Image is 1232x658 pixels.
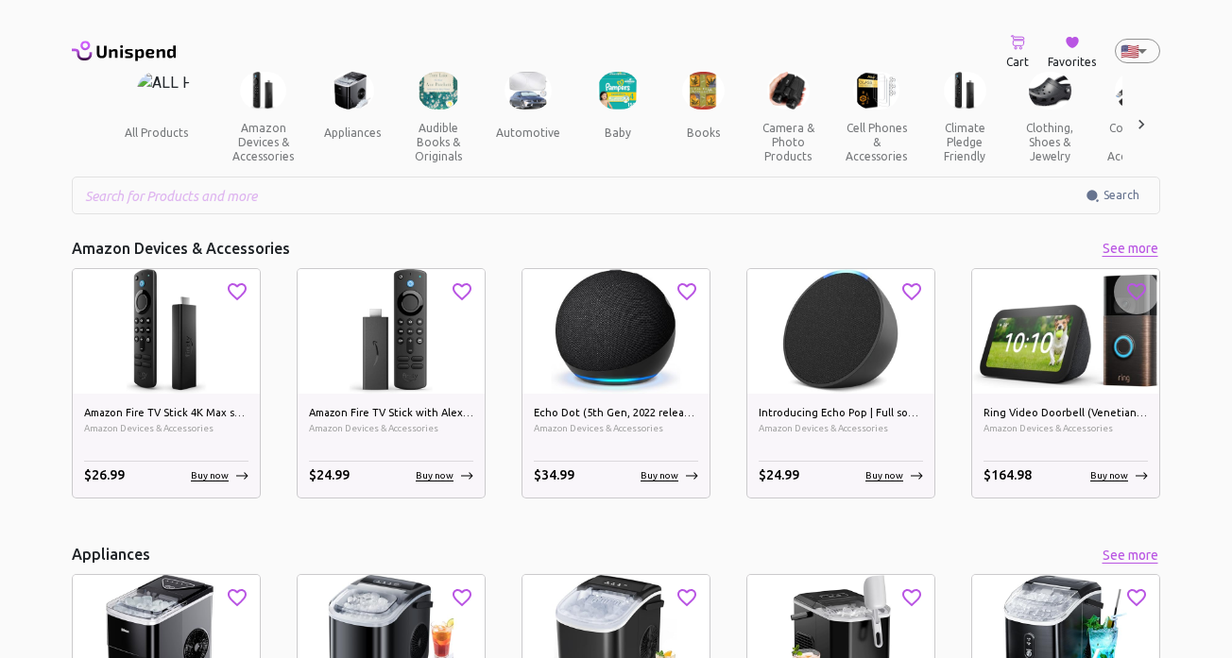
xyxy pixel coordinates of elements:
img: Introducing Echo Pop | Full sound compact smart speaker with Alexa | Charcoal image [747,269,934,394]
button: all products [110,110,203,155]
h6: Amazon Fire TV Stick with Alexa Voice Remote (includes TV controls), free &amp; live TV without c... [309,405,473,422]
input: Search for Products and more [72,177,1086,214]
p: Buy now [416,468,453,482]
button: automotive [481,110,575,155]
button: clothing, shoes & jewelry [1007,110,1092,175]
img: Amazon Fire TV Stick 4K Max streaming device, Wi-Fi 6, Alexa Voice Remote (includes TV controls) ... [73,269,260,394]
button: appliances [309,110,396,155]
button: audible books & originals [396,110,481,175]
img: Amazon Fire TV Stick with Alexa Voice Remote (includes TV controls), free &amp; live TV without c... [298,269,485,394]
span: $ 24.99 [759,467,799,482]
img: ALL PRODUCTS [137,72,191,110]
span: Cart [1006,53,1029,72]
span: Favorites [1048,53,1096,72]
img: Baby [597,72,640,110]
p: Buy now [641,468,678,482]
p: Buy now [191,468,229,482]
button: amazon devices & accessories [217,110,309,175]
img: Appliances [331,72,374,110]
button: computers & accessories [1092,110,1184,175]
img: Ring Video Doorbell (Venetian Bronze) bundle with Echo Show 5 (3rd Gen) image [972,269,1159,394]
span: Search [1104,186,1139,205]
img: Computers & Accessories [1115,72,1161,110]
button: books [660,110,745,155]
h6: Echo Dot (5th Gen, 2022 release) | With bigger vibrant sound, helpful routines and Alexa | Charcoal [534,405,698,422]
h5: Appliances [72,545,150,565]
span: Amazon Devices & Accessories [759,421,923,436]
p: Buy now [865,468,903,482]
img: Audible Books & Originals [418,72,460,110]
button: See more [1100,237,1160,261]
h5: Amazon Devices & Accessories [72,239,290,259]
img: Cell Phones & Accessories [853,72,899,110]
img: Clothing, Shoes & Jewelry [1029,72,1071,110]
span: Amazon Devices & Accessories [984,421,1148,436]
p: 🇺🇸 [1121,40,1130,62]
button: climate pledge friendly [922,110,1007,175]
img: Automotive [505,72,552,110]
button: cell phones & accessories [830,110,922,175]
span: Amazon Devices & Accessories [534,421,698,436]
img: Camera & Photo Products [767,72,810,110]
p: Buy now [1090,468,1128,482]
span: $ 24.99 [309,467,350,482]
img: Amazon Devices & Accessories [240,72,286,110]
div: 🇺🇸 [1115,39,1160,63]
img: Books [682,72,725,110]
button: baby [575,110,660,155]
img: Climate Pledge Friendly [944,72,986,110]
img: Echo Dot (5th Gen, 2022 release) | With bigger vibrant sound, helpful routines and Alexa | Charco... [522,269,710,394]
button: See more [1100,544,1160,567]
button: camera & photo products [745,110,830,175]
h6: Amazon Fire TV Stick 4K Max streaming device, Wi-Fi 6, Alexa Voice Remote (includes TV controls) [84,405,248,422]
span: Amazon Devices & Accessories [84,421,248,436]
span: Amazon Devices & Accessories [309,421,473,436]
h6: Introducing Echo Pop | Full sound compact smart speaker with Alexa | Charcoal [759,405,923,422]
span: $ 34.99 [534,467,574,482]
span: $ 164.98 [984,467,1032,482]
h6: Ring Video Doorbell (Venetian Bronze) bundle with Echo Show 5 (3rd Gen) [984,405,1148,422]
span: $ 26.99 [84,467,125,482]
